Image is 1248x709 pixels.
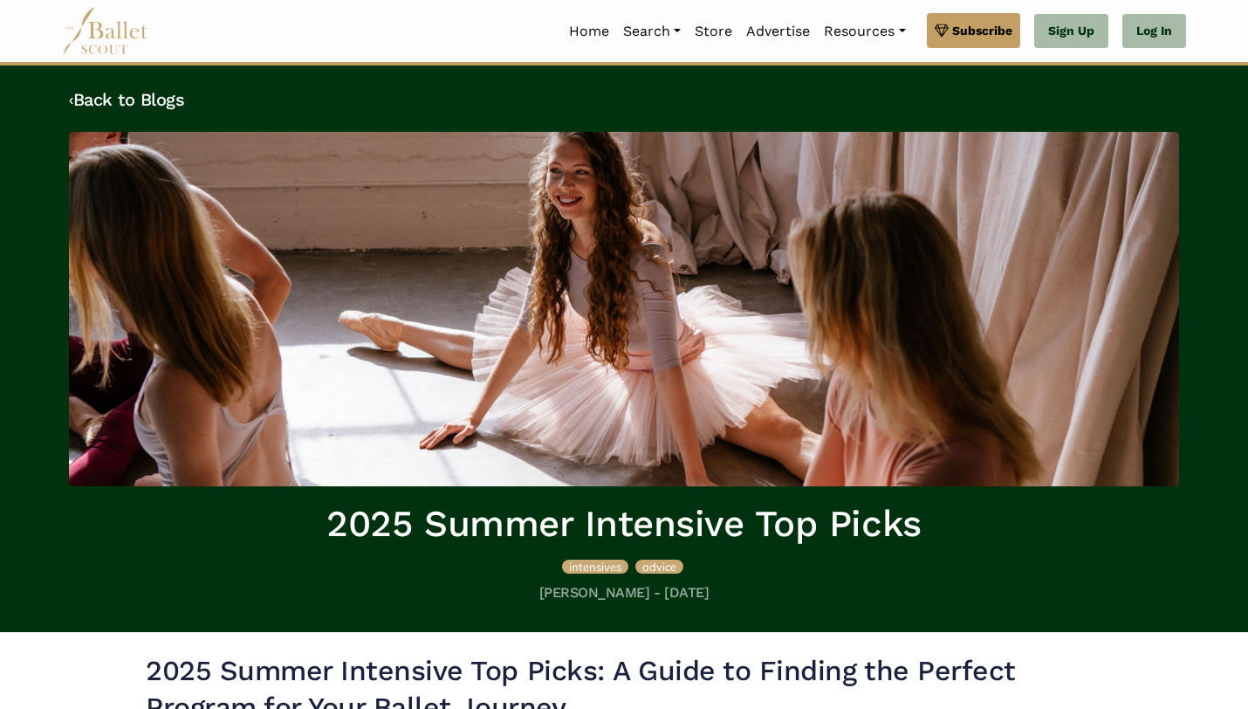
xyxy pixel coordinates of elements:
a: advice [635,557,683,575]
a: Subscribe [927,13,1020,48]
span: intensives [569,560,621,574]
span: advice [642,560,676,574]
a: Sign Up [1034,14,1108,49]
a: intensives [562,557,632,575]
img: header_image.img [69,132,1179,486]
a: Store [688,13,739,50]
a: Advertise [739,13,817,50]
a: Search [616,13,688,50]
span: Subscribe [952,21,1012,40]
h1: 2025 Summer Intensive Top Picks [69,500,1179,548]
h5: [PERSON_NAME] - [DATE] [69,584,1179,602]
a: Log In [1122,14,1186,49]
a: Resources [817,13,912,50]
a: ‹Back to Blogs [69,89,184,110]
code: ‹ [69,88,73,110]
a: Home [562,13,616,50]
img: gem.svg [935,21,949,40]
